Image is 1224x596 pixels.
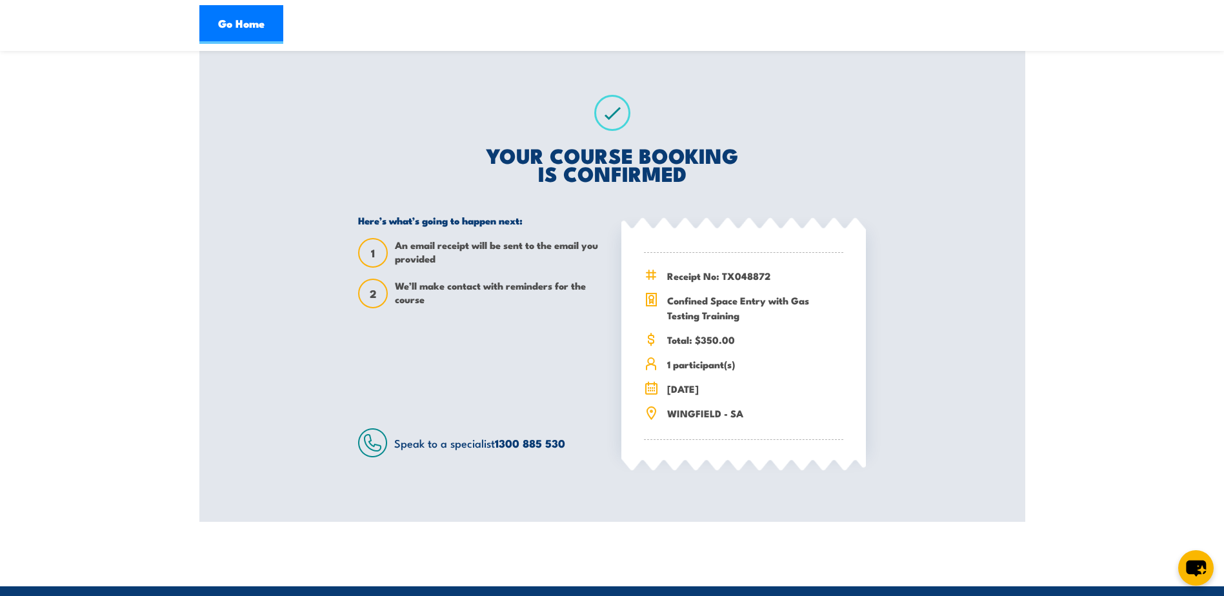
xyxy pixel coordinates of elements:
span: Confined Space Entry with Gas Testing Training [667,293,843,323]
a: 1300 885 530 [495,435,565,452]
a: Go Home [199,5,283,44]
span: Speak to a specialist [394,435,565,451]
span: WINGFIELD - SA [667,406,843,421]
button: chat-button [1178,550,1214,586]
span: 1 [359,246,386,260]
span: 2 [359,287,386,301]
span: 1 participant(s) [667,357,843,372]
span: We’ll make contact with reminders for the course [395,279,603,308]
h2: YOUR COURSE BOOKING IS CONFIRMED [358,146,866,182]
span: Receipt No: TX048872 [667,268,843,283]
span: An email receipt will be sent to the email you provided [395,238,603,268]
span: [DATE] [667,381,843,396]
span: Total: $350.00 [667,332,843,347]
h5: Here’s what’s going to happen next: [358,214,603,226]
